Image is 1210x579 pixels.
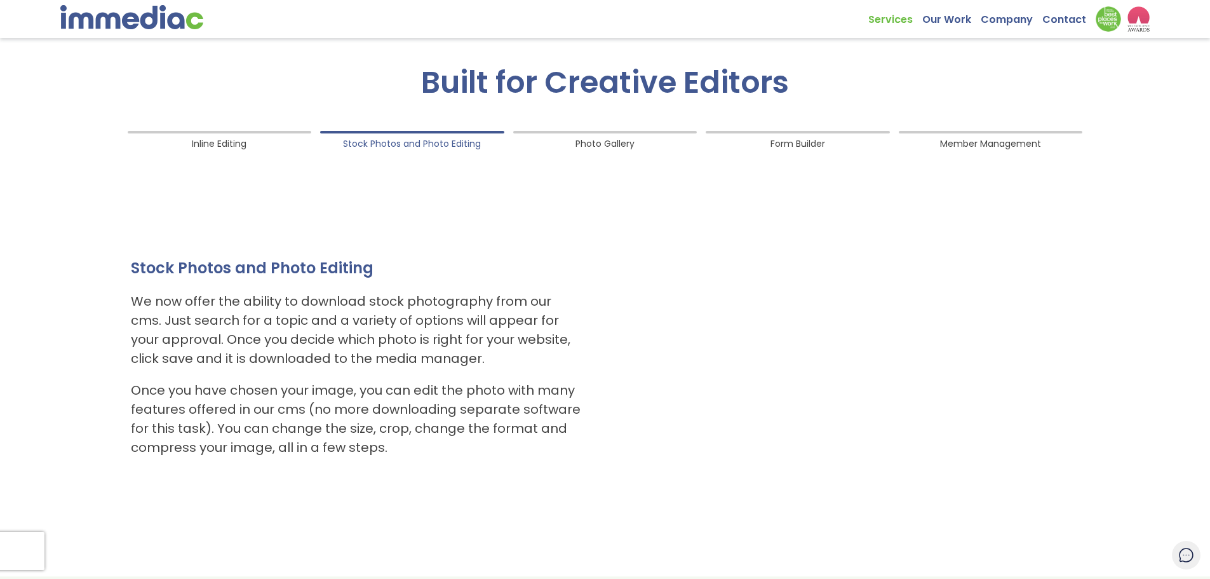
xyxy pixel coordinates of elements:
[1127,6,1150,32] img: logo2_wea_nobg.webp
[1096,6,1121,32] img: Down
[981,6,1042,26] a: Company
[60,5,203,29] img: immediac
[922,6,981,26] a: Our Work
[575,132,635,149] span: Photo Gallery
[940,132,1041,149] span: Member Management
[770,132,825,149] span: Form Builder
[1042,6,1096,26] a: Contact
[192,132,246,149] span: Inline Editing
[121,66,1089,99] h2: Built for Creative Editors
[343,132,481,149] span: Stock Photos and Photo Editing
[868,6,922,26] a: Services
